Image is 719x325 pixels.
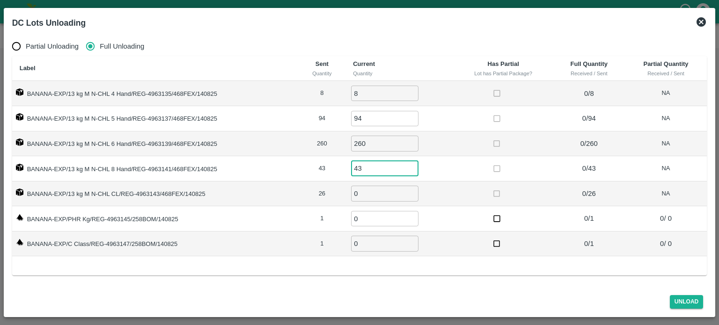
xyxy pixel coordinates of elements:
[557,188,621,199] p: 0 / 26
[315,60,329,67] b: Sent
[625,81,707,106] td: NA
[351,111,418,126] input: 0
[299,181,346,207] td: 26
[16,113,23,121] img: box
[16,138,23,146] img: box
[351,86,418,101] input: 0
[557,238,621,249] p: 0 / 1
[557,213,621,224] p: 0 / 1
[16,238,23,246] img: weight
[557,113,621,123] p: 0 / 94
[625,156,707,181] td: NA
[12,18,86,28] b: DC Lots Unloading
[16,88,23,96] img: box
[351,186,418,201] input: 0
[557,163,621,173] p: 0 / 43
[643,60,688,67] b: Partial Quantity
[625,106,707,131] td: NA
[353,60,375,67] b: Current
[557,138,621,149] p: 0 / 260
[353,69,446,78] div: Quantity
[299,231,346,257] td: 1
[12,181,299,207] td: BANANA-EXP/13 kg M N-CHL CL/REG-4963143/468FEX/140825
[670,295,704,309] button: Unload
[299,106,346,131] td: 94
[629,213,704,224] p: 0 / 0
[12,81,299,106] td: BANANA-EXP/13 kg M N-CHL 4 Hand/REG-4963135/468FEX/140825
[561,69,617,78] div: Received / Sent
[351,161,418,176] input: 0
[100,41,144,51] span: Full Unloading
[351,236,418,251] input: 0
[12,206,299,231] td: BANANA-EXP/PHR Kg/REG-4963145/258BOM/140825
[299,131,346,157] td: 260
[488,60,519,67] b: Has Partial
[351,211,418,226] input: 0
[632,69,700,78] div: Received / Sent
[299,206,346,231] td: 1
[16,214,23,221] img: weight
[12,106,299,131] td: BANANA-EXP/13 kg M N-CHL 5 Hand/REG-4963137/468FEX/140825
[625,131,707,157] td: NA
[557,88,621,99] p: 0 / 8
[12,156,299,181] td: BANANA-EXP/13 kg M N-CHL 8 Hand/REG-4963141/468FEX/140825
[26,41,79,51] span: Partial Unloading
[16,188,23,196] img: box
[571,60,608,67] b: Full Quantity
[12,231,299,257] td: BANANA-EXP/C Class/REG-4963147/258BOM/140825
[299,156,346,181] td: 43
[625,181,707,207] td: NA
[461,69,545,78] div: Lot has Partial Package?
[12,131,299,157] td: BANANA-EXP/13 kg M N-CHL 6 Hand/REG-4963139/468FEX/140825
[306,69,338,78] div: Quantity
[20,65,36,72] b: Label
[16,164,23,171] img: box
[299,81,346,106] td: 8
[351,136,418,151] input: 0
[629,238,704,249] p: 0 / 0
